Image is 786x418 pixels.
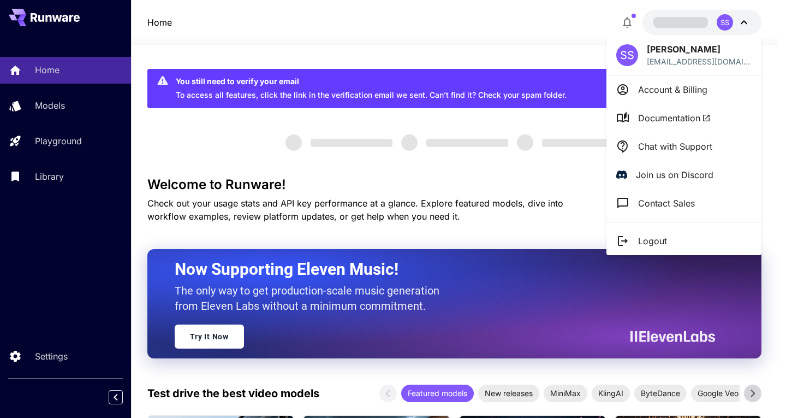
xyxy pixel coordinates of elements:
[616,44,638,66] div: SS
[647,56,752,67] p: [EMAIL_ADDRESS][DOMAIN_NAME]
[638,234,667,248] p: Logout
[647,43,752,56] p: [PERSON_NAME]
[638,197,695,210] p: Contact Sales
[638,111,711,125] span: Documentation
[647,56,752,67] div: shrutienterprises37@gmail.com
[638,83,707,96] p: Account & Billing
[638,140,712,153] p: Chat with Support
[636,168,713,181] p: Join us on Discord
